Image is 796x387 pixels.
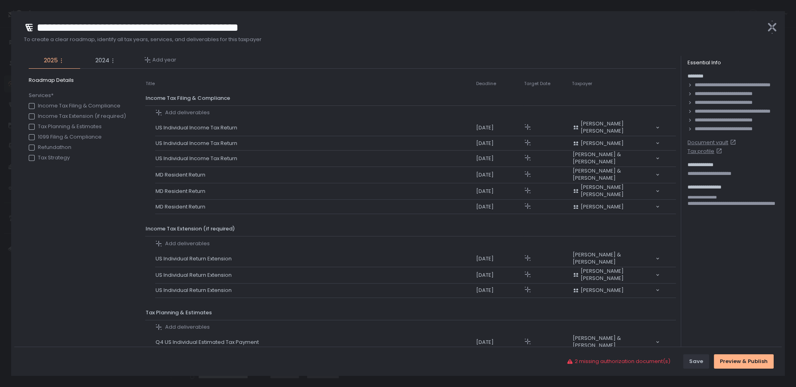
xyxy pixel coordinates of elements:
[156,171,209,179] span: MD Resident Return
[572,335,660,350] div: Search for option
[165,240,210,247] span: Add deliverables
[581,140,624,147] span: [PERSON_NAME]
[581,120,655,135] span: [PERSON_NAME] [PERSON_NAME]
[573,251,655,266] span: [PERSON_NAME] & [PERSON_NAME]
[571,77,660,91] th: Taxpayer
[572,120,660,135] div: Search for option
[156,272,235,279] span: US Individual Return Extension
[476,200,524,214] td: [DATE]
[165,323,210,331] span: Add deliverables
[573,266,655,266] input: Search for option
[95,56,109,65] span: 2024
[476,183,524,200] td: [DATE]
[156,255,235,262] span: US Individual Return Extension
[156,155,240,162] span: US Individual Income Tax Return
[572,167,660,183] div: Search for option
[573,151,655,165] span: [PERSON_NAME] & [PERSON_NAME]
[572,251,660,266] div: Search for option
[572,140,660,147] div: Search for option
[476,77,524,91] th: Deadline
[573,167,655,182] span: [PERSON_NAME] & [PERSON_NAME]
[572,287,660,294] div: Search for option
[573,182,655,183] input: Search for option
[624,203,655,204] input: Search for option
[156,124,240,131] span: US Individual Income Tax Return
[156,140,240,147] span: US Individual Income Tax Return
[688,59,778,66] div: Essential Info
[573,165,655,166] input: Search for option
[476,334,524,351] td: [DATE]
[572,268,660,283] div: Search for option
[624,287,655,288] input: Search for option
[476,251,524,267] td: [DATE]
[720,358,768,365] div: Preview & Publish
[714,354,774,369] button: Preview & Publish
[44,56,58,65] span: 2025
[688,139,778,146] a: Document vault
[156,188,209,195] span: MD Resident Return
[476,283,524,298] td: [DATE]
[145,77,155,91] th: Title
[572,184,660,199] div: Search for option
[476,151,524,167] td: [DATE]
[29,77,129,84] span: Roadmap Details
[165,109,210,116] span: Add deliverables
[476,167,524,183] td: [DATE]
[683,354,709,369] button: Save
[572,203,660,210] div: Search for option
[156,339,262,346] span: Q4 US Individual Estimated Tax Payment
[146,309,212,316] span: Tax Planning & Estimates
[575,358,670,365] span: 2 missing authorization document(s)
[581,203,624,210] span: [PERSON_NAME]
[573,135,655,135] input: Search for option
[524,77,571,91] th: Target Date
[156,203,209,210] span: MD Resident Return
[156,287,235,294] span: US Individual Return Extension
[573,335,655,349] span: [PERSON_NAME] & [PERSON_NAME]
[24,36,759,43] span: To create a clear roadmap, identify all tax years, services, and deliverables for this taxpayer
[581,287,624,294] span: [PERSON_NAME]
[146,225,235,232] span: Income Tax Extension (if required)
[689,358,703,365] div: Save
[476,136,524,151] td: [DATE]
[581,268,655,282] span: [PERSON_NAME] [PERSON_NAME]
[146,94,230,102] span: Income Tax Filing & Compliance
[476,267,524,283] td: [DATE]
[144,56,176,64] button: Add year
[581,184,655,198] span: [PERSON_NAME] [PERSON_NAME]
[688,148,778,155] a: Tax profile
[572,151,660,166] div: Search for option
[476,120,524,136] td: [DATE]
[29,92,126,99] span: Services*
[573,198,655,199] input: Search for option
